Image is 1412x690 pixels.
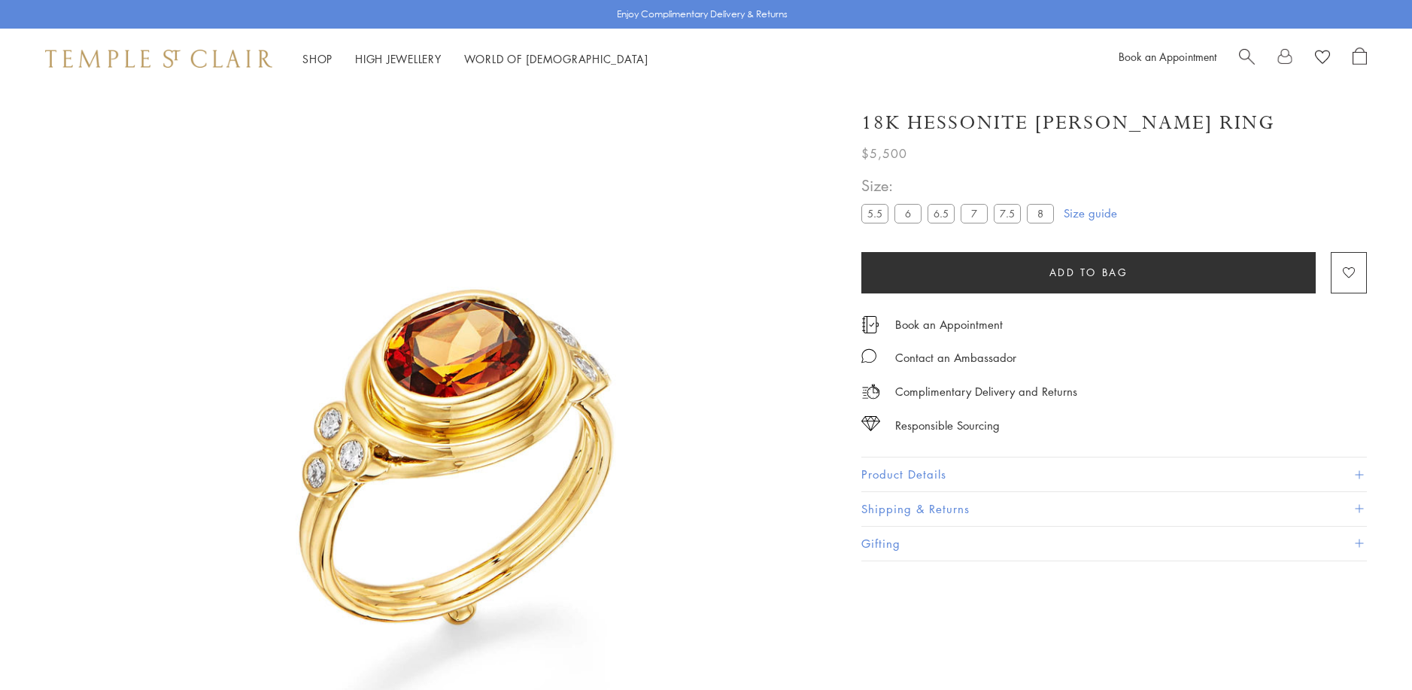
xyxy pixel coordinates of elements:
a: World of [DEMOGRAPHIC_DATA]World of [DEMOGRAPHIC_DATA] [464,51,648,66]
label: 8 [1027,204,1054,223]
button: Shipping & Returns [861,492,1367,526]
button: Add to bag [861,252,1316,293]
button: Product Details [861,457,1367,491]
p: Complimentary Delivery and Returns [895,382,1077,401]
label: 7.5 [994,204,1021,223]
iframe: Gorgias live chat messenger [1337,619,1397,675]
a: View Wishlist [1315,47,1330,70]
a: Book an Appointment [1119,49,1216,64]
nav: Main navigation [302,50,648,68]
label: 6 [894,204,922,223]
a: Search [1239,47,1255,70]
h1: 18K Hessonite [PERSON_NAME] Ring [861,110,1275,136]
label: 5.5 [861,204,888,223]
span: Size: [861,173,1060,198]
img: Temple St. Clair [45,50,272,68]
span: $5,500 [861,144,907,163]
label: 6.5 [928,204,955,223]
button: Gifting [861,527,1367,561]
a: Size guide [1064,205,1117,220]
a: High JewelleryHigh Jewellery [355,51,442,66]
p: Enjoy Complimentary Delivery & Returns [617,7,788,22]
a: Book an Appointment [895,316,1003,333]
a: Open Shopping Bag [1353,47,1367,70]
div: Responsible Sourcing [895,416,1000,435]
div: Contact an Ambassador [895,348,1016,367]
img: icon_delivery.svg [861,382,880,401]
a: ShopShop [302,51,333,66]
span: Add to bag [1049,264,1128,281]
img: icon_sourcing.svg [861,416,880,431]
img: MessageIcon-01_2.svg [861,348,876,363]
img: icon_appointment.svg [861,316,879,333]
label: 7 [961,204,988,223]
